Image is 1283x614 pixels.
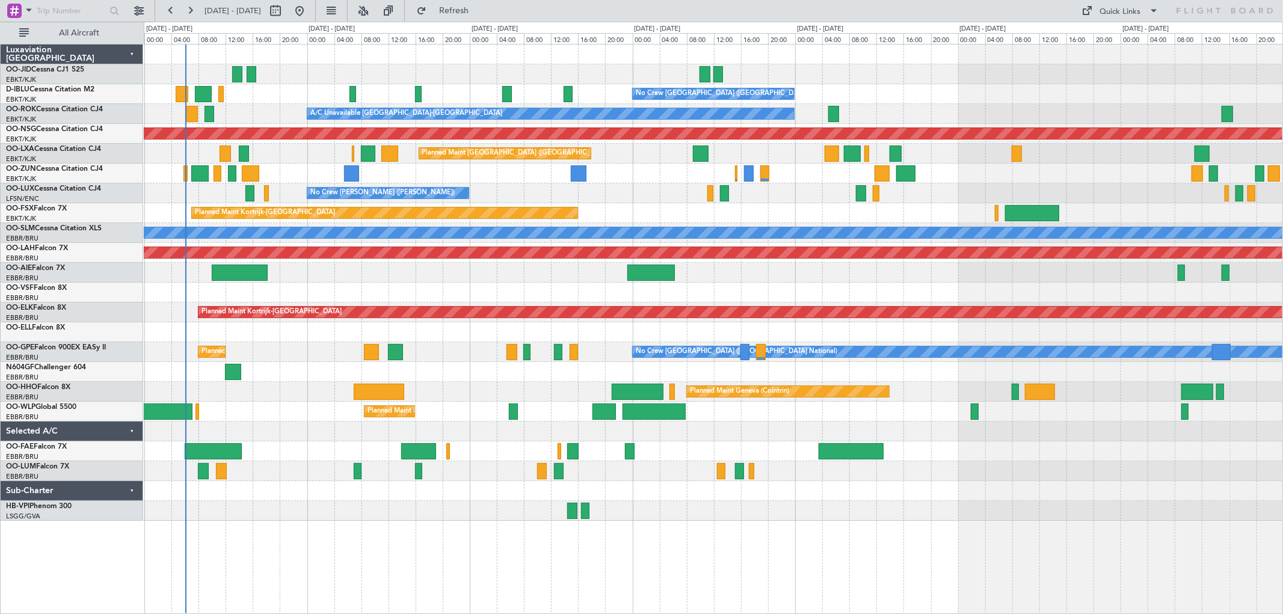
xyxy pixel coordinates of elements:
div: 00:00 [633,33,660,44]
div: 16:00 [741,33,768,44]
span: OO-AIE [6,265,32,272]
div: 00:00 [470,33,497,44]
div: 04:00 [985,33,1012,44]
div: 00:00 [144,33,171,44]
a: EBKT/KJK [6,95,36,104]
span: OO-LXA [6,146,34,153]
a: OO-LAHFalcon 7X [6,245,68,252]
a: OO-JIDCessna CJ1 525 [6,66,84,73]
a: LSGG/GVA [6,512,40,521]
div: No Crew [GEOGRAPHIC_DATA] ([GEOGRAPHIC_DATA] National) [636,85,837,103]
div: Planned Maint Geneva (Cointrin) [690,382,789,401]
div: [DATE] - [DATE] [146,24,192,34]
div: Planned Maint Milan (Linate) [368,402,454,420]
div: Planned Maint [GEOGRAPHIC_DATA] ([GEOGRAPHIC_DATA] National) [422,144,640,162]
a: EBBR/BRU [6,472,38,481]
div: 04:00 [822,33,849,44]
div: [DATE] - [DATE] [472,24,518,34]
button: All Aircraft [13,23,131,43]
span: OO-SLM [6,225,35,232]
div: 04:00 [497,33,524,44]
a: OO-AIEFalcon 7X [6,265,65,272]
a: OO-NSGCessna Citation CJ4 [6,126,103,133]
a: OO-FSXFalcon 7X [6,205,67,212]
span: OO-LAH [6,245,35,252]
span: All Aircraft [31,29,127,37]
div: 08:00 [1175,33,1202,44]
a: EBBR/BRU [6,393,38,402]
span: OO-ELL [6,324,32,331]
div: 08:00 [687,33,714,44]
input: Trip Number [37,2,106,20]
div: 00:00 [1121,33,1148,44]
div: 04:00 [334,33,362,44]
div: 20:00 [768,33,795,44]
span: OO-WLP [6,404,35,411]
div: 08:00 [1012,33,1039,44]
div: No Crew [GEOGRAPHIC_DATA] ([GEOGRAPHIC_DATA] National) [636,343,837,361]
button: Quick Links [1076,1,1165,20]
div: A/C Unavailable [GEOGRAPHIC_DATA]-[GEOGRAPHIC_DATA] [310,105,502,123]
span: OO-ELK [6,304,33,312]
div: 08:00 [524,33,551,44]
div: Quick Links [1100,6,1141,18]
a: OO-WLPGlobal 5500 [6,404,76,411]
span: [DATE] - [DATE] [205,5,261,16]
a: HB-VPIPhenom 300 [6,503,72,510]
a: EBBR/BRU [6,254,38,263]
div: 20:00 [280,33,307,44]
span: OO-JID [6,66,31,73]
span: HB-VPI [6,503,29,510]
div: 04:00 [171,33,198,44]
a: OO-LUMFalcon 7X [6,463,69,470]
span: OO-HHO [6,384,37,391]
div: [DATE] - [DATE] [1122,24,1169,34]
span: OO-FAE [6,443,34,450]
a: OO-HHOFalcon 8X [6,384,70,391]
span: D-IBLU [6,86,29,93]
a: OO-ZUNCessna Citation CJ4 [6,165,103,173]
div: 16:00 [1229,33,1257,44]
a: EBKT/KJK [6,174,36,183]
a: EBKT/KJK [6,135,36,144]
a: OO-ROKCessna Citation CJ4 [6,106,103,113]
div: 12:00 [389,33,416,44]
div: [DATE] - [DATE] [960,24,1006,34]
div: 16:00 [578,33,605,44]
div: 00:00 [795,33,822,44]
div: No Crew [PERSON_NAME] ([PERSON_NAME]) [310,184,455,202]
a: EBBR/BRU [6,353,38,362]
span: OO-NSG [6,126,36,133]
a: D-IBLUCessna Citation M2 [6,86,94,93]
div: 20:00 [1094,33,1121,44]
a: OO-ELKFalcon 8X [6,304,66,312]
div: 12:00 [876,33,903,44]
div: Planned Maint [GEOGRAPHIC_DATA] ([GEOGRAPHIC_DATA] National) [202,343,419,361]
div: Planned Maint Kortrijk-[GEOGRAPHIC_DATA] [202,303,342,321]
div: 00:00 [307,33,334,44]
div: 16:00 [903,33,931,44]
a: EBBR/BRU [6,274,38,283]
div: 12:00 [551,33,578,44]
a: OO-FAEFalcon 7X [6,443,67,450]
a: EBKT/KJK [6,75,36,84]
div: 04:00 [660,33,687,44]
div: Planned Maint Kortrijk-[GEOGRAPHIC_DATA] [195,204,335,222]
a: LFSN/ENC [6,194,39,203]
div: 04:00 [1148,33,1175,44]
div: [DATE] - [DATE] [635,24,681,34]
span: OO-FSX [6,205,34,212]
div: 12:00 [714,33,741,44]
a: OO-SLMCessna Citation XLS [6,225,102,232]
a: EBBR/BRU [6,293,38,302]
div: [DATE] - [DATE] [797,24,843,34]
span: OO-ZUN [6,165,36,173]
div: 16:00 [416,33,443,44]
a: EBBR/BRU [6,373,38,382]
div: 00:00 [958,33,985,44]
a: OO-GPEFalcon 900EX EASy II [6,344,106,351]
a: N604GFChallenger 604 [6,364,86,371]
a: OO-VSFFalcon 8X [6,284,67,292]
div: [DATE] - [DATE] [309,24,355,34]
a: OO-ELLFalcon 8X [6,324,65,331]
